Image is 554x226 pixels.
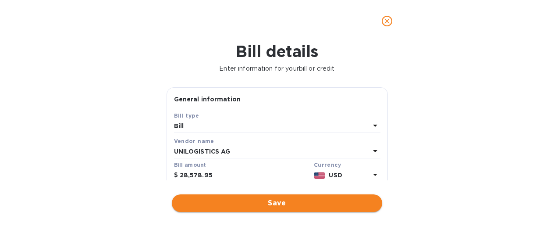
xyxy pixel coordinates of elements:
[7,64,547,73] p: Enter information for your bill or credit
[174,122,184,129] b: Bill
[180,169,310,182] input: $ Enter bill amount
[376,11,398,32] button: close
[329,172,342,179] b: USD
[314,161,341,168] b: Currency
[174,96,241,103] b: General information
[174,112,199,119] b: Bill type
[7,42,547,61] h1: Bill details
[174,169,180,182] div: $
[174,162,206,168] label: Bill amount
[179,198,375,208] span: Save
[314,172,326,179] img: USD
[172,194,382,212] button: Save
[174,138,214,144] b: Vendor name
[174,148,231,155] b: UNILOGISTICS AG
